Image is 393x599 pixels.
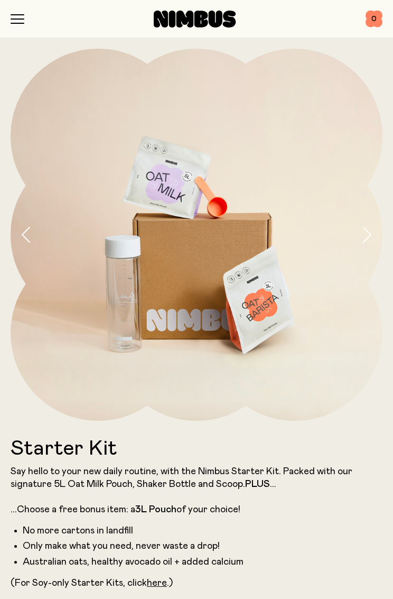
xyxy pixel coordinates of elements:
[23,524,383,537] li: No more cartons in landfill
[147,578,167,588] a: here
[23,540,383,552] li: Only make what you need, never waste a drop!
[245,480,270,489] strong: PLUS
[23,556,383,568] li: Australian oats, healthy avocado oil + added calcium
[11,465,382,516] p: Say hello to your new daily routine, with the Nimbus Starter Kit. Packed with our signature 5L Oa...
[11,438,382,459] h1: Starter Kit
[366,11,382,27] button: 0
[11,577,382,589] p: (For Soy-only Starter Kits, click .)
[149,505,176,514] strong: Pouch
[135,505,147,514] strong: 3L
